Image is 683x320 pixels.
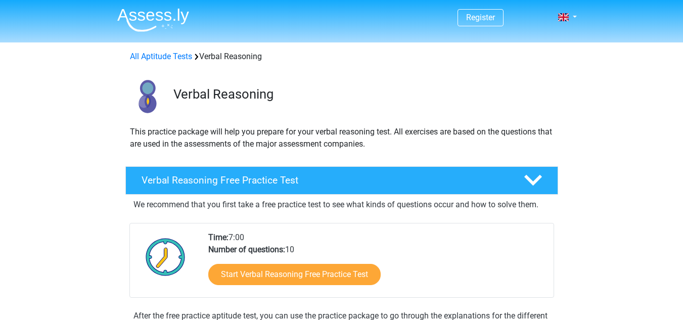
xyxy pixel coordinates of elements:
h3: Verbal Reasoning [173,86,550,102]
b: Time: [208,233,229,242]
p: This practice package will help you prepare for your verbal reasoning test. All exercises are bas... [130,126,554,150]
h4: Verbal Reasoning Free Practice Test [142,174,508,186]
a: All Aptitude Tests [130,52,192,61]
a: Verbal Reasoning Free Practice Test [121,166,562,195]
a: Start Verbal Reasoning Free Practice Test [208,264,381,285]
img: verbal reasoning [126,75,169,118]
div: 7:00 10 [201,232,553,297]
p: We recommend that you first take a free practice test to see what kinds of questions occur and ho... [133,199,550,211]
a: Register [466,13,495,22]
div: Verbal Reasoning [126,51,558,63]
img: Assessly [117,8,189,32]
img: Clock [140,232,191,282]
b: Number of questions: [208,245,285,254]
